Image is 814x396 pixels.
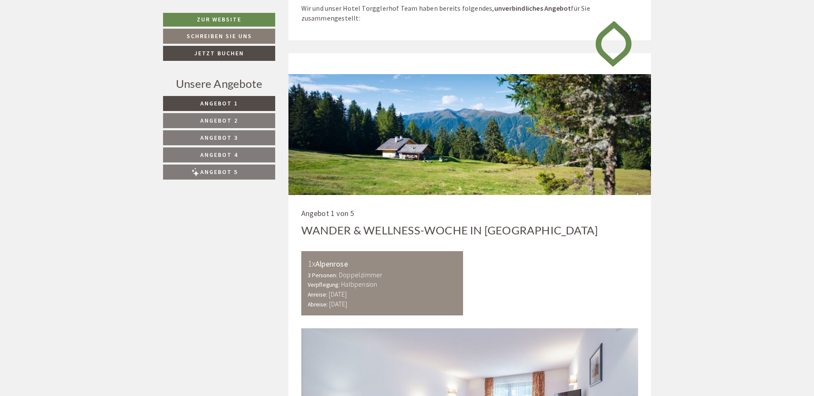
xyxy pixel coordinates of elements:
[202,42,324,48] small: 11:20
[494,4,571,12] strong: unverbindliches Angebot
[163,46,275,61] a: Jetzt buchen
[153,7,184,21] div: [DATE]
[202,25,324,32] div: Sie
[200,134,238,141] span: Angebot 3
[163,76,275,92] div: Unsere Angebote
[308,272,338,279] small: 3 Personen:
[200,99,238,107] span: Angebot 1
[200,117,238,124] span: Angebot 2
[308,291,328,298] small: Anreise:
[308,281,340,288] small: Verpflegung:
[308,258,457,270] div: Alpenrose
[329,290,347,298] b: [DATE]
[200,151,238,159] span: Angebot 4
[341,280,377,288] b: Halbpension
[288,74,651,195] img: wander-wellness-woche-in-suedtirol-De6-cwm-5915p.jpg
[589,13,638,74] img: image
[200,168,238,176] span: Angebot 5
[163,29,275,44] a: Schreiben Sie uns
[308,301,328,308] small: Abreise:
[163,13,275,27] a: Zur Website
[301,222,598,238] div: Wander & Wellness-Woche in [GEOGRAPHIC_DATA]
[286,226,337,241] button: Senden
[301,208,354,218] span: Angebot 1 von 5
[339,270,382,279] b: Doppelzimmer
[308,258,315,269] b: 1x
[329,300,347,308] b: [DATE]
[197,24,330,50] div: Guten Tag, wie können wir Ihnen helfen?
